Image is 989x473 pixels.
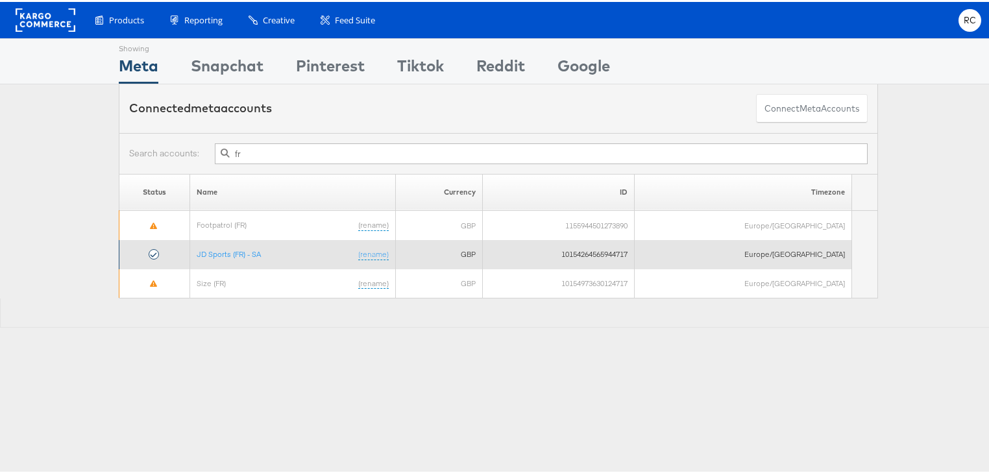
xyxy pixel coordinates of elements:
[634,238,851,267] td: Europe/[GEOGRAPHIC_DATA]
[197,276,226,286] a: Size (FR)
[129,98,272,115] div: Connected accounts
[119,172,190,209] th: Status
[191,53,263,82] div: Snapchat
[634,267,851,297] td: Europe/[GEOGRAPHIC_DATA]
[119,53,158,82] div: Meta
[335,12,375,25] span: Feed Suite
[482,209,634,238] td: 1155944501273890
[119,37,158,53] div: Showing
[396,209,482,238] td: GBP
[964,14,977,23] span: RC
[396,267,482,297] td: GBP
[482,238,634,267] td: 10154264565944717
[215,141,868,162] input: Filter
[482,267,634,297] td: 10154973630124717
[263,12,295,25] span: Creative
[397,53,444,82] div: Tiktok
[396,238,482,267] td: GBP
[296,53,365,82] div: Pinterest
[756,92,868,121] button: ConnectmetaAccounts
[396,172,482,209] th: Currency
[191,99,221,114] span: meta
[634,172,851,209] th: Timezone
[197,218,247,228] a: Footpatrol (FR)
[109,12,144,25] span: Products
[189,172,396,209] th: Name
[197,247,261,257] a: JD Sports (FR) - SA
[358,218,389,229] a: (rename)
[184,12,223,25] span: Reporting
[358,276,389,287] a: (rename)
[557,53,610,82] div: Google
[482,172,634,209] th: ID
[800,101,821,113] span: meta
[634,209,851,238] td: Europe/[GEOGRAPHIC_DATA]
[358,247,389,258] a: (rename)
[476,53,525,82] div: Reddit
